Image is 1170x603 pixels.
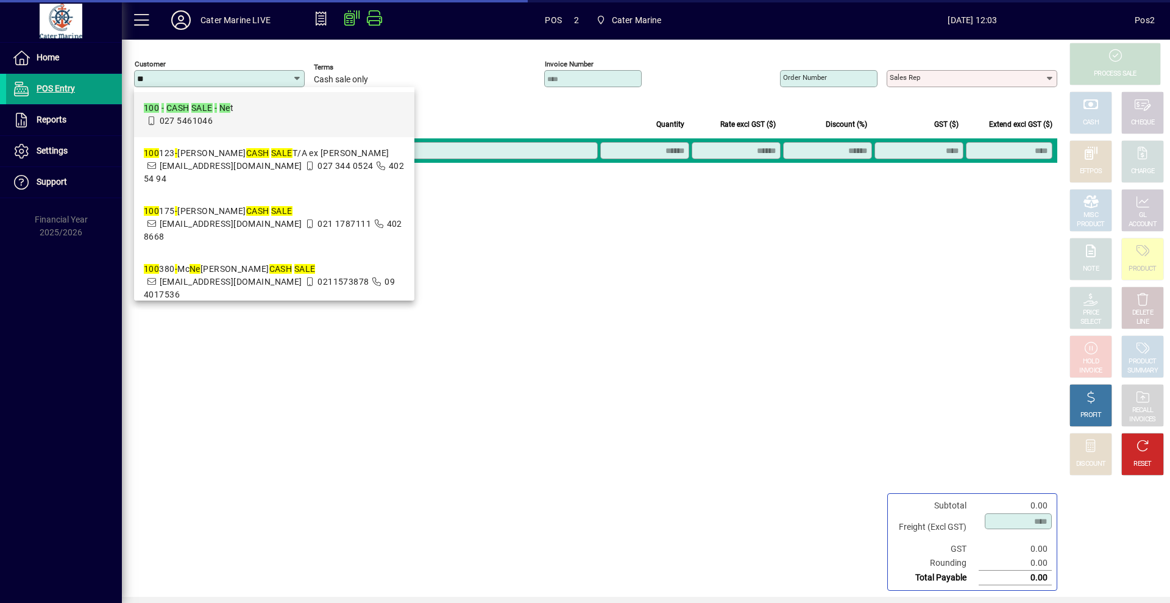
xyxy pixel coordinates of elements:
em: 100 [144,264,159,274]
span: [DATE] 12:03 [810,10,1135,30]
div: PRODUCT [1129,357,1156,366]
a: Home [6,43,122,73]
mat-label: Invoice number [545,60,594,68]
div: ACCOUNT [1129,220,1157,229]
span: Quantity [656,118,684,131]
span: 021 1787111 [317,219,371,229]
em: Ne [219,103,230,113]
span: Reports [37,115,66,124]
div: INVOICES [1129,415,1155,424]
em: - [175,264,177,274]
div: LINE [1136,318,1149,327]
td: Subtotal [893,499,979,513]
span: Cater Marine [591,9,667,31]
span: [EMAIL_ADDRESS][DOMAIN_NAME] [160,277,302,287]
a: Reports [6,105,122,135]
em: - [175,206,177,216]
div: GL [1139,211,1147,220]
div: 380 Mc [PERSON_NAME] [144,263,405,276]
span: 0211573878 [317,277,369,287]
div: PRICE [1083,309,1099,318]
span: 027 344 0524 [317,161,373,171]
div: NOTE [1083,265,1099,274]
span: Terms [314,63,387,71]
a: Support [6,167,122,198]
div: CHEQUE [1131,118,1154,127]
div: 175 [PERSON_NAME] [144,205,405,218]
span: Support [37,177,67,187]
mat-option: 100 - CASH SALE - Net [134,92,414,137]
td: 0.00 [979,542,1052,556]
span: [EMAIL_ADDRESS][DOMAIN_NAME] [160,219,302,229]
div: 123 [PERSON_NAME] T/A ex [PERSON_NAME] [144,147,405,160]
div: PRODUCT [1129,265,1156,274]
span: Rate excl GST ($) [720,118,776,131]
em: 100 [144,206,159,216]
td: 0.00 [979,571,1052,585]
mat-option: 100380 - McNeilly, Peter CASH SALE [134,253,414,311]
em: - [175,148,177,158]
span: Home [37,52,59,62]
button: Profile [161,9,200,31]
span: GST ($) [934,118,959,131]
mat-label: Sales rep [890,73,920,82]
div: DELETE [1132,309,1153,318]
div: t [144,102,233,115]
div: PROFIT [1080,411,1101,420]
span: 2 [574,10,579,30]
em: CASH [246,148,269,158]
div: MISC [1083,211,1098,220]
mat-option: 100175 - Bob Goodwin CASH SALE [134,195,414,253]
div: RESET [1133,460,1152,469]
div: SELECT [1080,318,1102,327]
em: CASH [246,206,269,216]
span: POS Entry [37,84,75,93]
div: CASH [1083,118,1099,127]
em: 100 [144,148,159,158]
div: DISCOUNT [1076,460,1105,469]
mat-option: 100123 - Andrew Smith CASH SALE T/A ex Sherilee [134,137,414,195]
em: SALE [294,264,316,274]
em: - [161,103,164,113]
span: Cash sale only [314,75,368,85]
em: SALE [191,103,213,113]
span: Settings [37,146,68,155]
em: CASH [269,264,292,274]
div: PRODUCT [1077,220,1104,229]
div: HOLD [1083,357,1099,366]
td: 0.00 [979,499,1052,513]
span: [EMAIL_ADDRESS][DOMAIN_NAME] [160,161,302,171]
td: Freight (Excl GST) [893,513,979,542]
td: Rounding [893,556,979,571]
mat-label: Customer [135,60,166,68]
div: CHARGE [1131,167,1155,176]
div: INVOICE [1079,366,1102,376]
span: POS [545,10,562,30]
span: Discount (%) [826,118,867,131]
a: Settings [6,136,122,166]
em: CASH [166,103,190,113]
em: - [214,103,217,113]
div: RECALL [1132,406,1154,415]
mat-label: Order number [783,73,827,82]
span: Cater Marine [612,10,662,30]
div: EFTPOS [1080,167,1102,176]
em: 100 [144,103,159,113]
div: PROCESS SALE [1094,70,1136,79]
div: Pos2 [1135,10,1155,30]
em: Ne [190,264,200,274]
div: Cater Marine LIVE [200,10,271,30]
div: SUMMARY [1127,366,1158,376]
em: SALE [271,148,292,158]
td: GST [893,542,979,556]
span: 027 5461046 [160,116,213,126]
span: Extend excl GST ($) [989,118,1052,131]
td: 0.00 [979,556,1052,571]
em: SALE [271,206,292,216]
td: Total Payable [893,571,979,585]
